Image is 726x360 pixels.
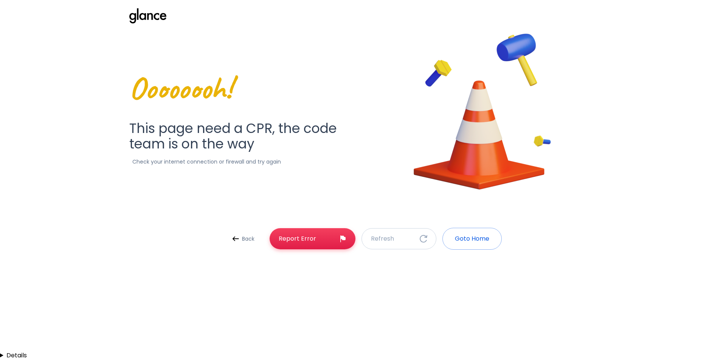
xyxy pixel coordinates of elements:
p: Report Error [279,234,316,243]
p: Refresh [371,234,394,243]
a: Back [225,232,264,246]
a: Report Error [270,228,355,249]
p: Goto Home [455,234,489,243]
p: Back [242,235,254,243]
span: Oooooooh! [129,70,232,106]
p: Check your internet connection or firewall and try again [129,158,281,165]
button: Goto Home [442,228,502,250]
button: Refresh [361,228,436,249]
h1: This page need a CPR, the code team is on the way [129,121,358,152]
img: error-image-6AFcYm1f.png [377,8,587,217]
